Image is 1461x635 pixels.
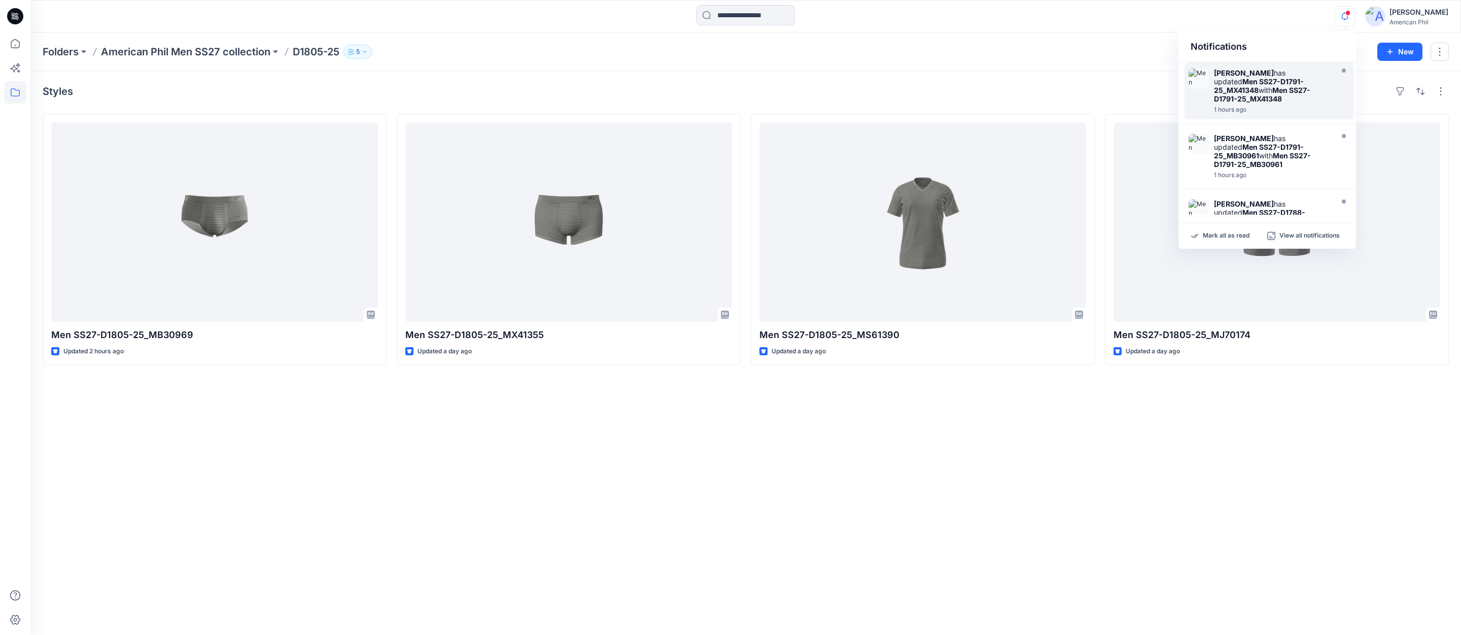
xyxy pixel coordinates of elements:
[51,122,378,322] a: Men SS27-D1805-25_MB30969
[1214,134,1331,169] div: has updated with
[101,45,270,59] a: American Phil Men SS27 collection
[51,328,378,342] p: Men SS27-D1805-25_MB30969
[1214,69,1331,103] div: has updated with
[356,46,360,57] p: 5
[43,45,79,59] a: Folders
[43,85,73,97] h4: Styles
[1214,199,1274,208] strong: [PERSON_NAME]
[293,45,339,59] p: D1805-25
[759,122,1086,322] a: Men SS27-D1805-25_MS61390
[1114,328,1440,342] p: Men SS27-D1805-25_MJ70174
[1189,134,1209,154] img: Men SS27-D1791-25_MB30961
[343,45,372,59] button: 5
[1214,143,1304,160] strong: Men SS27-D1791-25_MB30961
[1114,122,1440,322] a: Men SS27-D1805-25_MJ70174
[1214,151,1311,169] strong: Men SS27-D1791-25_MB30961
[1389,18,1448,26] div: American Phil
[418,346,472,357] p: Updated a day ago
[1214,69,1274,77] strong: [PERSON_NAME]
[1214,77,1304,94] strong: Men SS27-D1791-25_MX41348
[1214,134,1274,143] strong: [PERSON_NAME]
[759,328,1086,342] p: Men SS27-D1805-25_MS61390
[1214,106,1331,113] div: Thursday, September 04, 2025 15:20
[772,346,826,357] p: Updated a day ago
[1203,231,1249,241] p: Mark all as read
[1214,199,1331,234] div: has updated with
[1365,6,1385,26] img: avatar
[405,122,732,322] a: Men SS27-D1805-25_MX41355
[405,328,732,342] p: Men SS27-D1805-25_MX41355
[1377,43,1422,61] button: New
[63,346,124,357] p: Updated 2 hours ago
[1126,346,1180,357] p: Updated a day ago
[1389,6,1448,18] div: [PERSON_NAME]
[1279,231,1340,241] p: View all notifications
[1214,172,1331,179] div: Thursday, September 04, 2025 15:19
[1214,208,1305,225] strong: Men SS27-D1788-25_MX30941
[1189,199,1209,220] img: Men SS27-D1788-25_MX30941
[1189,69,1209,89] img: Men SS27-D1791-25_MX41348
[1214,86,1310,103] strong: Men SS27-D1791-25_MX41348
[1178,31,1356,62] div: Notifications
